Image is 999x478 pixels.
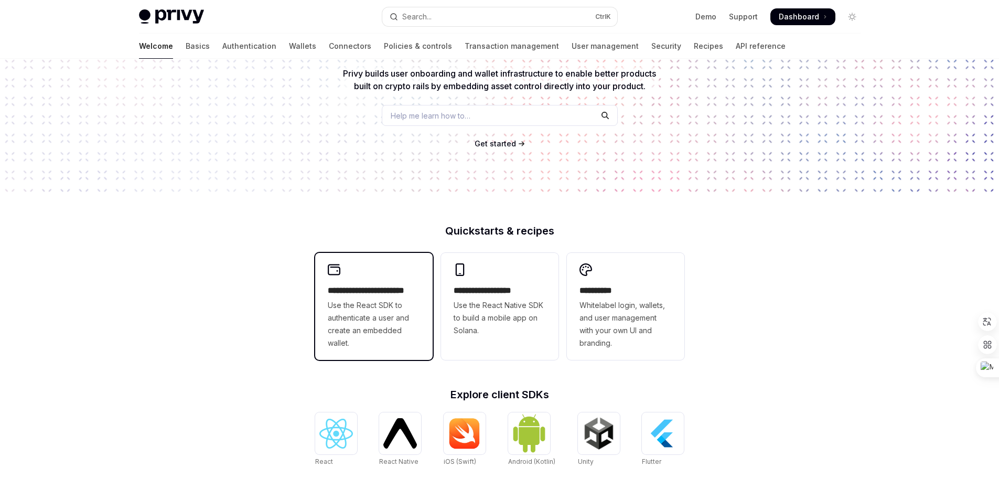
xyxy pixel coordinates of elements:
span: Privy builds user onboarding and wallet infrastructure to enable better products built on crypto ... [343,68,656,91]
a: ReactReact [315,412,357,467]
a: Transaction management [465,34,559,59]
span: Help me learn how to… [391,110,470,121]
span: iOS (Swift) [444,458,476,465]
span: Ctrl K [595,13,611,21]
img: light logo [139,9,204,24]
span: Use the React SDK to authenticate a user and create an embedded wallet. [328,299,420,349]
img: Unity [582,417,616,450]
a: Security [651,34,681,59]
a: Wallets [289,34,316,59]
a: **** *****Whitelabel login, wallets, and user management with your own UI and branding. [567,253,684,360]
a: Authentication [222,34,276,59]
a: API reference [736,34,786,59]
button: Toggle dark mode [844,8,861,25]
a: **** **** **** ***Use the React Native SDK to build a mobile app on Solana. [441,253,558,360]
button: Open search [382,7,617,26]
a: Welcome [139,34,173,59]
span: React [315,458,333,465]
a: FlutterFlutter [642,412,684,467]
img: React [319,419,353,449]
span: Whitelabel login, wallets, and user management with your own UI and branding. [579,299,672,349]
a: Demo [695,12,716,22]
a: Basics [186,34,210,59]
h2: Quickstarts & recipes [315,226,684,236]
span: Unity [578,458,594,465]
span: Use the React Native SDK to build a mobile app on Solana. [454,299,546,337]
a: Connectors [329,34,371,59]
img: iOS (Swift) [448,418,481,449]
a: React NativeReact Native [379,412,421,467]
span: Get started [475,139,516,148]
span: Flutter [642,458,661,465]
span: Android (Kotlin) [508,458,555,465]
a: UnityUnity [578,412,620,467]
img: Flutter [646,417,680,450]
span: React Native [379,458,418,465]
a: iOS (Swift)iOS (Swift) [444,412,486,467]
div: Search... [402,10,432,23]
a: Policies & controls [384,34,452,59]
h2: Explore client SDKs [315,389,684,400]
a: Android (Kotlin)Android (Kotlin) [508,412,555,467]
a: Dashboard [770,8,835,25]
a: User management [572,34,639,59]
a: Recipes [694,34,723,59]
span: Dashboard [779,12,819,22]
img: Android (Kotlin) [512,413,546,453]
a: Get started [475,139,516,149]
a: Support [729,12,758,22]
img: React Native [383,418,417,448]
